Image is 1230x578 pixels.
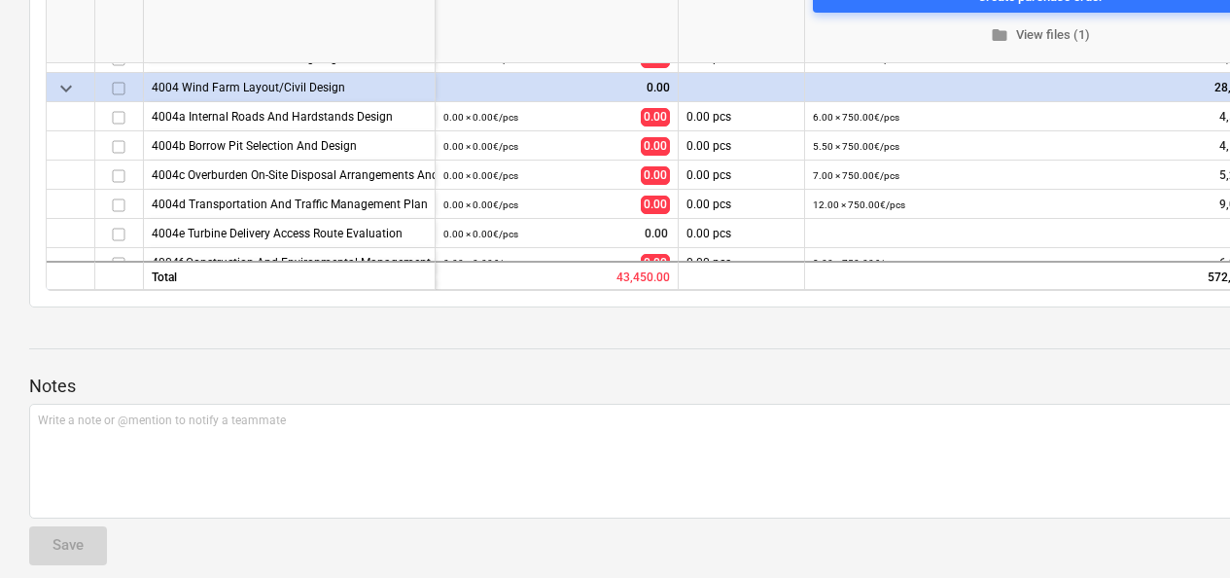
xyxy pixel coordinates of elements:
[54,77,78,100] span: keyboard_arrow_down
[152,102,427,130] div: 4004a Internal Roads And Hardstands Design
[152,131,427,160] div: 4004b Borrow Pit Selection And Design
[991,26,1008,44] span: folder
[641,137,670,156] span: 0.00
[152,73,427,101] div: 4004 Wind Farm Layout/Civil Design
[641,254,670,272] span: 0.00
[443,258,518,269] small: 0.00 × 0.00€ / pcs
[641,196,670,214] span: 0.00
[641,166,670,185] span: 0.00
[436,261,679,290] div: 43,450.00
[152,161,427,189] div: 4004c Overburden On-Site Disposal Arrangements And Design
[443,229,518,239] small: 0.00 × 0.00€ / pcs
[443,54,518,64] small: 0.00 × 0.00€ / pcs
[679,219,805,248] div: 0.00 pcs
[443,141,518,152] small: 0.00 × 0.00€ / pcs
[443,73,670,102] div: 0.00
[152,190,427,218] div: 4004d Transportation And Traffic Management Plan
[152,219,427,247] div: 4004e Turbine Delivery Access Route Evaluation
[813,112,899,123] small: 6.00 × 750.00€ / pcs
[144,261,436,290] div: Total
[643,226,670,242] span: 0.00
[813,141,899,152] small: 5.50 × 750.00€ / pcs
[679,102,805,131] div: 0.00 pcs
[152,248,427,276] div: 4004f Construction And Environmental Management Plan
[152,44,427,72] div: 4003z Interaction Of The Foregoing
[679,161,805,190] div: 0.00 pcs
[641,108,670,126] span: 0.00
[1133,485,1230,578] iframe: Chat Widget
[813,199,905,210] small: 12.00 × 750.00€ / pcs
[443,170,518,181] small: 0.00 × 0.00€ / pcs
[679,131,805,161] div: 0.00 pcs
[443,112,518,123] small: 0.00 × 0.00€ / pcs
[813,258,899,269] small: 8.00 × 750.00€ / pcs
[641,50,670,68] span: 0.00
[679,248,805,277] div: 0.00 pcs
[813,170,899,181] small: 7.00 × 750.00€ / pcs
[443,199,518,210] small: 0.00 × 0.00€ / pcs
[813,54,899,64] small: 5.00 × 750.00€ / pcs
[679,190,805,219] div: 0.00 pcs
